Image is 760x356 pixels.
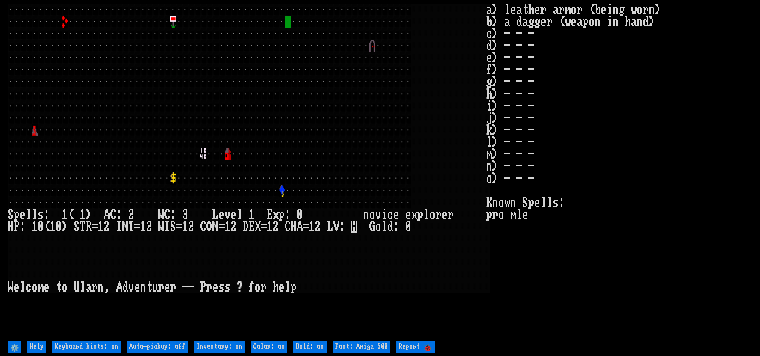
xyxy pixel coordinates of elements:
div: l [80,281,86,293]
div: l [32,209,38,221]
div: ) [62,221,68,233]
div: e [219,209,225,221]
div: 1 [98,221,104,233]
div: : [339,221,345,233]
div: : [20,221,26,233]
input: Help [27,341,46,353]
div: v [375,209,381,221]
div: C [200,221,206,233]
stats: a) leather armor (being worn) b) a dagger (weapon in hand) c) - - - d) - - - e) - - - f) - - - g)... [486,4,752,338]
div: e [442,209,448,221]
div: t [146,281,152,293]
div: 1 [140,221,146,233]
div: X [255,221,261,233]
div: s [38,209,44,221]
div: : [116,209,122,221]
div: 0 [38,221,44,233]
div: r [436,209,442,221]
div: O [206,221,212,233]
div: 0 [405,221,411,233]
div: s [219,281,225,293]
div: r [92,281,98,293]
div: I [116,221,122,233]
div: 1 [267,221,273,233]
div: : [44,209,50,221]
div: C [110,209,116,221]
input: Inventory: on [194,341,245,353]
div: I [164,221,170,233]
div: 2 [273,221,279,233]
div: E [249,221,255,233]
mark: H [351,221,357,233]
div: e [44,281,50,293]
div: S [170,221,176,233]
div: 1 [225,221,231,233]
div: p [279,209,285,221]
div: e [14,281,20,293]
div: o [255,281,261,293]
div: m [38,281,44,293]
div: = [219,221,225,233]
div: = [92,221,98,233]
input: Auto-pickup: off [127,341,188,353]
input: Color: on [251,341,287,353]
div: e [279,281,285,293]
div: D [243,221,249,233]
div: r [261,281,267,293]
div: h [273,281,279,293]
div: v [225,209,231,221]
div: r [448,209,454,221]
input: Keyboard hints: on [52,341,121,353]
div: s [225,281,231,293]
div: l [423,209,429,221]
div: t [56,281,62,293]
div: N [122,221,128,233]
input: Bold: on [293,341,327,353]
div: o [369,209,375,221]
div: i [381,209,387,221]
div: c [26,281,32,293]
div: l [237,209,243,221]
div: o [62,281,68,293]
div: r [158,281,164,293]
div: v [128,281,134,293]
div: ( [44,221,50,233]
div: x [411,209,417,221]
div: 2 [104,221,110,233]
div: e [231,209,237,221]
div: l [381,221,387,233]
div: p [14,209,20,221]
div: 1 [182,221,188,233]
div: W [158,221,164,233]
div: x [273,209,279,221]
div: l [285,281,291,293]
div: e [164,281,170,293]
div: ? [237,281,243,293]
div: W [158,209,164,221]
div: p [291,281,297,293]
div: = [303,221,309,233]
div: ) [86,209,92,221]
div: o [429,209,436,221]
div: G [369,221,375,233]
div: = [261,221,267,233]
div: r [206,281,212,293]
div: - [182,281,188,293]
div: 0 [56,221,62,233]
div: = [176,221,182,233]
div: 1 [309,221,315,233]
div: L [212,209,219,221]
div: e [405,209,411,221]
div: n [363,209,369,221]
div: f [249,281,255,293]
div: c [387,209,393,221]
div: 2 [231,221,237,233]
div: : [393,221,399,233]
div: 1 [32,221,38,233]
div: e [20,209,26,221]
div: o [32,281,38,293]
div: 1 [50,221,56,233]
div: u [152,281,158,293]
div: S [74,221,80,233]
div: S [8,209,14,221]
